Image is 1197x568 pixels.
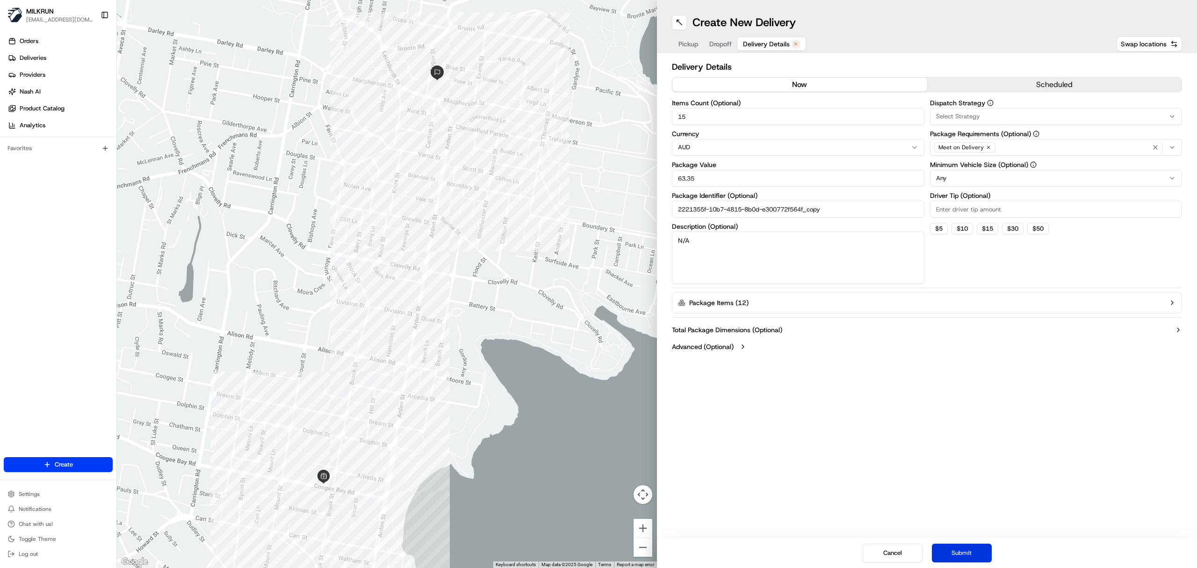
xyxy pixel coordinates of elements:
[1030,161,1037,168] button: Minimum Vehicle Size (Optional)
[709,39,732,49] span: Dropoff
[4,141,113,156] div: Favorites
[672,60,1182,73] h2: Delivery Details
[634,485,652,504] button: Map camera controls
[672,161,924,168] label: Package Value
[977,223,998,234] button: $15
[20,87,41,96] span: Nash AI
[930,201,1183,218] input: Enter driver tip amount
[936,112,980,121] span: Select Strategy
[19,505,51,513] span: Notifications
[678,39,698,49] span: Pickup
[1027,223,1049,234] button: $50
[672,342,734,351] label: Advanced (Optional)
[4,532,113,546] button: Toggle Theme
[672,325,1182,335] button: Total Package Dimensions (Optional)
[930,223,948,234] button: $5
[119,556,150,568] img: Google
[4,67,116,82] a: Providers
[672,108,924,125] input: Enter number of items
[4,547,113,561] button: Log out
[930,100,1183,106] label: Dispatch Strategy
[952,223,973,234] button: $10
[20,54,46,62] span: Deliveries
[1121,39,1167,49] span: Swap locations
[19,550,38,558] span: Log out
[4,51,116,66] a: Deliveries
[4,101,116,116] a: Product Catalog
[598,562,611,567] a: Terms (opens in new tab)
[927,78,1182,92] button: scheduled
[672,232,924,284] textarea: N/A
[617,562,654,567] a: Report a map error
[20,104,65,113] span: Product Catalog
[672,170,924,187] input: Enter package value
[930,131,1183,137] label: Package Requirements (Optional)
[672,78,927,92] button: now
[930,139,1183,156] button: Meet on Delivery
[634,538,652,557] button: Zoom out
[634,519,652,538] button: Zoom in
[930,108,1183,125] button: Select Strategy
[19,520,53,528] span: Chat with us!
[743,39,790,49] span: Delivery Details
[672,292,1182,313] button: Package Items (12)
[19,535,56,543] span: Toggle Theme
[4,502,113,516] button: Notifications
[672,131,924,137] label: Currency
[20,37,38,45] span: Orders
[7,7,22,22] img: MILKRUN
[672,325,782,335] label: Total Package Dimensions (Optional)
[1033,131,1039,137] button: Package Requirements (Optional)
[863,544,923,562] button: Cancel
[930,161,1183,168] label: Minimum Vehicle Size (Optional)
[932,544,992,562] button: Submit
[4,517,113,531] button: Chat with us!
[4,84,116,99] a: Nash AI
[541,562,592,567] span: Map data ©2025 Google
[930,192,1183,199] label: Driver Tip (Optional)
[938,144,984,151] span: Meet on Delivery
[692,15,796,30] h1: Create New Delivery
[26,16,93,23] button: [EMAIL_ADDRESS][DOMAIN_NAME]
[55,460,73,469] span: Create
[672,201,924,218] input: Enter package identifier
[26,7,54,16] button: MILKRUN
[20,71,45,79] span: Providers
[987,100,994,106] button: Dispatch Strategy
[4,488,113,501] button: Settings
[4,34,116,49] a: Orders
[19,490,40,498] span: Settings
[1117,36,1182,51] button: Swap locations
[1002,223,1024,234] button: $30
[4,118,116,133] a: Analytics
[4,4,97,26] button: MILKRUNMILKRUN[EMAIL_ADDRESS][DOMAIN_NAME]
[20,121,45,130] span: Analytics
[119,556,150,568] a: Open this area in Google Maps (opens a new window)
[496,561,536,568] button: Keyboard shortcuts
[672,223,924,230] label: Description (Optional)
[689,298,749,307] label: Package Items ( 12 )
[672,100,924,106] label: Items Count (Optional)
[672,192,924,199] label: Package Identifier (Optional)
[672,342,1182,351] button: Advanced (Optional)
[4,457,113,472] button: Create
